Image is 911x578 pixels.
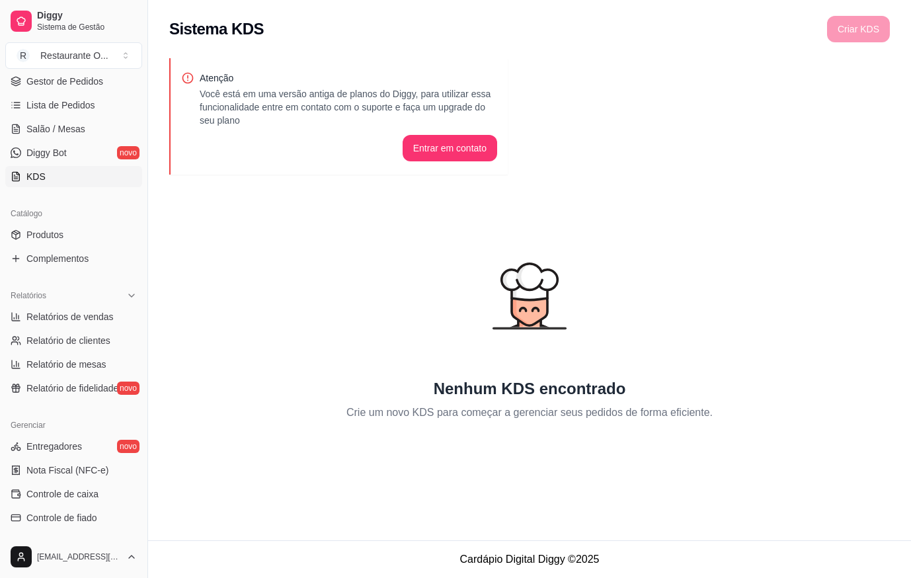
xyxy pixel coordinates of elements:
div: Catálogo [5,203,142,224]
span: Relatórios [11,290,46,301]
h2: Sistema KDS [169,19,264,40]
span: KDS [26,170,46,183]
div: animation [434,188,625,378]
a: Controle de caixa [5,483,142,505]
span: R [17,49,30,62]
a: KDS [5,166,142,187]
button: [EMAIL_ADDRESS][DOMAIN_NAME] [5,541,142,573]
a: Relatório de clientes [5,330,142,351]
span: Diggy [37,10,137,22]
a: Nota Fiscal (NFC-e) [5,460,142,481]
div: Restaurante O ... [40,49,108,62]
span: Salão / Mesas [26,122,85,136]
span: Controle de fiado [26,511,97,524]
span: [EMAIL_ADDRESS][DOMAIN_NAME] [37,552,121,562]
a: Controle de fiado [5,507,142,528]
a: Relatório de fidelidadenovo [5,378,142,399]
span: Relatório de clientes [26,334,110,347]
span: Relatório de fidelidade [26,382,118,395]
span: Entregadores [26,440,82,453]
a: Complementos [5,248,142,269]
footer: Cardápio Digital Diggy © 2025 [148,540,911,578]
h2: Nenhum KDS encontrado [434,378,626,399]
a: Salão / Mesas [5,118,142,140]
span: Lista de Pedidos [26,99,95,112]
span: Relatórios de vendas [26,310,114,323]
a: Cupons [5,531,142,552]
span: Diggy Bot [26,146,67,159]
a: Gestor de Pedidos [5,71,142,92]
a: Lista de Pedidos [5,95,142,116]
span: Controle de caixa [26,487,99,501]
button: Entrar em contato [403,135,497,161]
span: Cupons [26,535,58,548]
div: Gerenciar [5,415,142,436]
a: DiggySistema de Gestão [5,5,142,37]
span: Produtos [26,228,63,241]
span: Complementos [26,252,89,265]
span: Gestor de Pedidos [26,75,103,88]
span: Relatório de mesas [26,358,106,371]
button: Select a team [5,42,142,69]
span: Sistema de Gestão [37,22,137,32]
a: Entregadoresnovo [5,436,142,457]
p: Você está em uma versão antiga de planos do Diggy, para utilizar essa funcionalidade entre em con... [200,87,497,127]
p: Crie um novo KDS para começar a gerenciar seus pedidos de forma eficiente. [346,405,713,421]
p: Atenção [200,71,497,85]
a: Relatório de mesas [5,354,142,375]
span: Nota Fiscal (NFC-e) [26,464,108,477]
a: Produtos [5,224,142,245]
a: Relatórios de vendas [5,306,142,327]
a: Diggy Botnovo [5,142,142,163]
